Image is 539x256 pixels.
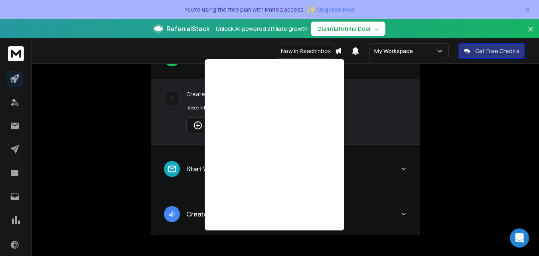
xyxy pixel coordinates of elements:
[184,6,304,14] p: You're using the free plan with limited access
[186,209,243,219] p: Create a campaign
[151,155,420,190] button: leadStart Warmup of Mailboxes
[186,105,407,111] p: Researching prospects and building lists has never been easier.
[193,121,203,130] img: lead
[374,47,416,55] p: My Workspace
[276,44,336,59] div: New in ReachInbox
[164,90,180,106] div: 1
[216,25,308,33] p: Unlock AI-powered affiliate growth
[317,6,355,14] span: Upgrade Now
[166,24,209,34] span: ReferralStack
[186,90,407,98] p: Create Lead List
[186,117,257,133] button: Create Lead List
[307,4,316,15] span: ✨
[510,228,529,248] div: Open Intercom Messenger
[458,43,525,59] button: Get Free Credits
[186,164,268,174] p: Start Warmup of Mailboxes
[167,164,177,174] img: lead
[151,200,420,235] button: leadCreate a campaign
[307,2,355,18] button: ✨Upgrade Now
[311,22,385,36] button: Claim Lifetime Deal→
[373,25,379,33] span: →
[167,209,177,219] img: lead
[151,79,420,145] div: leadImport to Lead list
[475,47,519,55] p: Get Free Credits
[525,24,536,43] button: Close banner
